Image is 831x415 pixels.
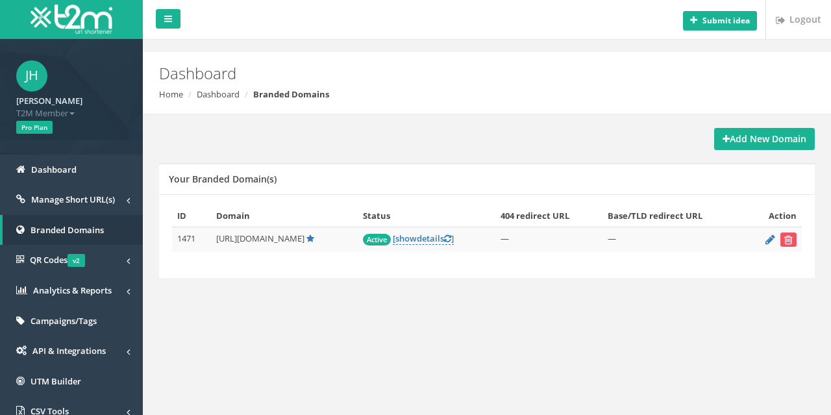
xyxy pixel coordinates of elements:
th: Status [358,205,495,227]
strong: Add New Domain [723,132,806,145]
span: show [395,233,417,244]
strong: [PERSON_NAME] [16,95,82,107]
button: Submit idea [683,11,757,31]
span: Manage Short URL(s) [31,194,115,205]
th: Base/TLD redirect URL [602,205,745,227]
a: Default [306,233,314,244]
h2: Dashboard [159,65,702,82]
a: [PERSON_NAME] T2M Member [16,92,127,119]
th: Action [745,205,802,227]
img: T2M [31,5,112,34]
span: QR Codes [30,254,85,266]
td: — [602,227,745,253]
a: [showdetails] [393,233,454,245]
span: Branded Domains [31,224,104,236]
span: API & Integrations [32,345,106,357]
a: Home [159,88,183,100]
td: — [495,227,603,253]
strong: Branded Domains [253,88,329,100]
span: [URL][DOMAIN_NAME] [216,233,304,244]
span: Active [363,234,391,245]
th: 404 redirect URL [495,205,603,227]
th: ID [172,205,211,227]
span: T2M Member [16,107,127,119]
th: Domain [211,205,358,227]
span: Pro Plan [16,121,53,134]
span: v2 [68,254,85,267]
td: 1471 [172,227,211,253]
span: Analytics & Reports [33,284,112,296]
h5: Your Branded Domain(s) [169,174,277,184]
a: Dashboard [197,88,240,100]
span: Dashboard [31,164,77,175]
b: Submit idea [702,15,750,26]
span: Campaigns/Tags [31,315,97,327]
a: Add New Domain [714,128,815,150]
span: UTM Builder [31,375,81,387]
span: JH [16,60,47,92]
